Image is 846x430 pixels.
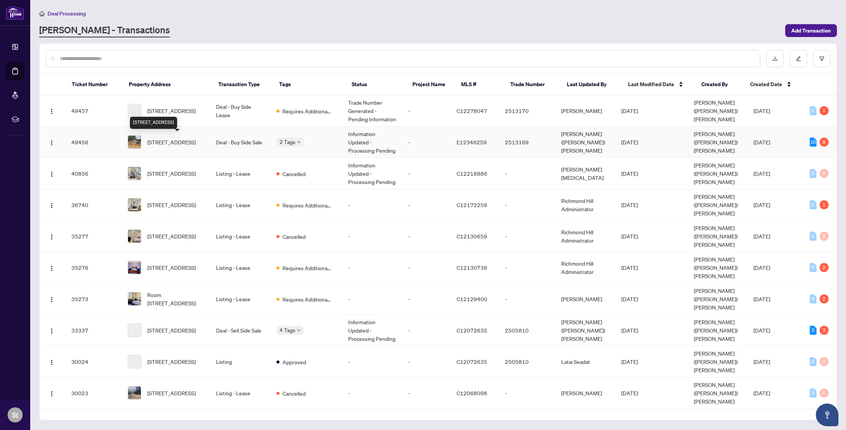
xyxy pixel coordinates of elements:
[283,264,332,272] span: Requires Additional Docs
[555,283,616,315] td: [PERSON_NAME]
[342,189,403,221] td: -
[39,11,45,16] span: home
[12,410,19,420] span: S(
[283,107,332,115] span: Requires Additional Docs
[6,6,24,20] img: logo
[147,107,196,115] span: [STREET_ADDRESS]
[753,201,770,208] span: [DATE]
[785,24,837,37] button: Add Transaction
[210,158,270,189] td: Listing - Lease
[753,139,770,145] span: [DATE]
[402,158,451,189] td: -
[820,200,829,209] div: 1
[457,201,487,208] span: C12172259
[810,169,817,178] div: 0
[621,358,638,365] span: [DATE]
[499,158,555,189] td: -
[46,387,58,399] button: Logo
[820,169,829,178] div: 0
[820,388,829,398] div: 0
[744,74,801,95] th: Created Date
[621,233,638,240] span: [DATE]
[555,377,616,409] td: [PERSON_NAME]
[499,283,555,315] td: -
[346,74,407,95] th: Status
[49,234,55,240] img: Logo
[66,74,123,95] th: Ticket Number
[128,198,141,211] img: thumbnail-img
[65,221,122,252] td: 35277
[212,74,273,95] th: Transaction Type
[402,127,451,158] td: -
[694,381,738,405] span: [PERSON_NAME] ([PERSON_NAME]) [PERSON_NAME]
[283,170,306,178] span: Cancelled
[342,283,403,315] td: -
[402,95,451,127] td: -
[772,56,778,61] span: download
[128,292,141,305] img: thumbnail-img
[555,127,616,158] td: [PERSON_NAME] ([PERSON_NAME]) [PERSON_NAME]
[128,136,141,148] img: thumbnail-img
[753,107,770,114] span: [DATE]
[46,293,58,305] button: Logo
[283,389,306,398] span: Cancelled
[499,315,555,346] td: 2505810
[753,327,770,334] span: [DATE]
[342,346,403,377] td: -
[628,80,674,88] span: Last Modified Date
[791,25,831,37] span: Add Transaction
[49,391,55,397] img: Logo
[147,138,196,146] span: [STREET_ADDRESS]
[210,346,270,377] td: Listing
[342,315,403,346] td: Information Updated - Processing Pending
[402,221,451,252] td: -
[499,221,555,252] td: -
[46,167,58,179] button: Logo
[810,294,817,303] div: 0
[810,106,817,115] div: 0
[210,252,270,283] td: Listing - Lease
[457,327,487,334] span: C12072635
[810,200,817,209] div: 0
[342,377,403,409] td: -
[694,193,738,217] span: [PERSON_NAME] ([PERSON_NAME]) [PERSON_NAME]
[49,265,55,271] img: Logo
[46,230,58,242] button: Logo
[622,74,695,95] th: Last Modified Date
[820,294,829,303] div: 2
[621,390,638,396] span: [DATE]
[46,324,58,336] button: Logo
[820,232,829,241] div: 0
[753,295,770,302] span: [DATE]
[457,295,487,302] span: C12129400
[283,358,306,366] span: Approved
[342,252,403,283] td: -
[790,50,807,67] button: edit
[147,169,196,178] span: [STREET_ADDRESS]
[65,346,122,377] td: 30024
[49,108,55,114] img: Logo
[621,201,638,208] span: [DATE]
[283,232,306,241] span: Cancelled
[65,158,122,189] td: 40856
[49,328,55,334] img: Logo
[694,162,738,185] span: [PERSON_NAME] ([PERSON_NAME]) [PERSON_NAME]
[49,171,55,177] img: Logo
[402,283,451,315] td: -
[694,130,738,154] span: [PERSON_NAME] ([PERSON_NAME]) [PERSON_NAME]
[555,158,616,189] td: [PERSON_NAME][MEDICAL_DATA]
[128,167,141,180] img: thumbnail-img
[65,189,122,221] td: 36740
[457,390,487,396] span: C12068098
[210,283,270,315] td: Listing - Lease
[402,377,451,409] td: -
[810,326,817,335] div: 5
[753,170,770,177] span: [DATE]
[820,106,829,115] div: 1
[457,233,487,240] span: C12130659
[621,170,638,177] span: [DATE]
[65,315,122,346] td: 33337
[147,389,196,397] span: [STREET_ADDRESS]
[65,252,122,283] td: 35276
[342,221,403,252] td: -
